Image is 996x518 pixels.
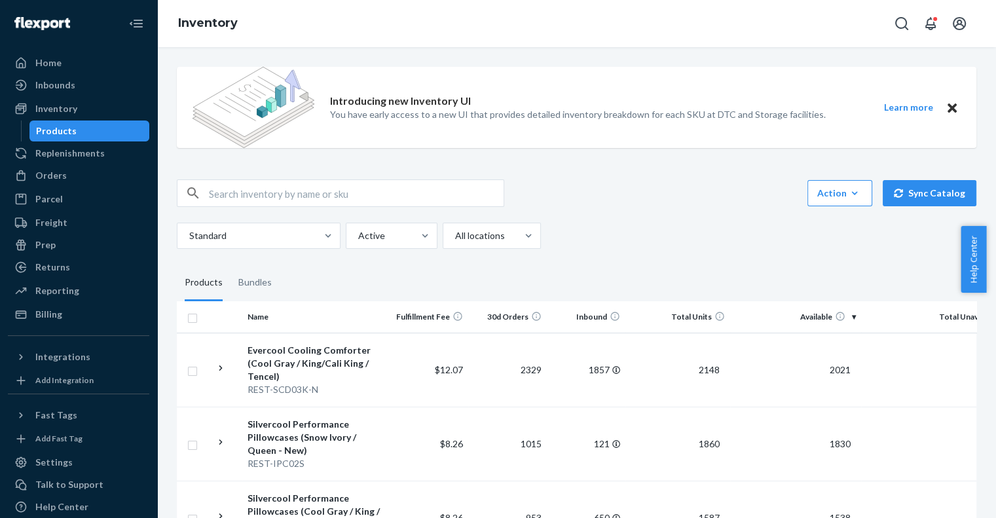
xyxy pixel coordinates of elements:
span: 2021 [824,364,856,375]
button: Sync Catalog [883,180,976,206]
a: Inventory [178,16,238,30]
th: Fulfillment Fee [390,301,468,333]
div: Add Fast Tag [35,433,83,444]
p: Introducing new Inventory UI [330,94,471,109]
a: Add Integration [8,373,149,388]
a: Reporting [8,280,149,301]
div: Products [185,265,223,301]
span: 1830 [824,438,856,449]
div: Add Integration [35,375,94,386]
div: Silvercool Performance Pillowcases (Snow Ivory / Queen - New) [248,418,384,457]
a: Prep [8,234,149,255]
a: Home [8,52,149,73]
a: Replenishments [8,143,149,164]
div: Inbounds [35,79,75,92]
span: 2148 [693,364,725,375]
input: Search inventory by name or sku [209,180,504,206]
div: Billing [35,308,62,321]
th: Total Units [625,301,730,333]
div: Bundles [238,265,272,301]
button: Learn more [876,100,941,116]
button: Fast Tags [8,405,149,426]
a: Parcel [8,189,149,210]
div: Inventory [35,102,77,115]
a: Freight [8,212,149,233]
input: Standard [188,229,189,242]
a: Help Center [8,496,149,517]
div: Talk to Support [35,478,103,491]
a: Settings [8,452,149,473]
div: REST-SCD03K-N [248,383,384,396]
div: Orders [35,169,67,182]
a: Orders [8,165,149,186]
button: Help Center [961,226,986,293]
div: Evercool Cooling Comforter (Cool Gray / King/Cali King / Tencel) [248,344,384,383]
button: Integrations [8,346,149,367]
a: Add Fast Tag [8,431,149,447]
button: Open Search Box [889,10,915,37]
div: Integrations [35,350,90,363]
ol: breadcrumbs [168,5,248,43]
th: Inbound [547,301,625,333]
td: 121 [547,407,625,481]
td: 1015 [468,407,547,481]
div: Freight [35,216,67,229]
input: Active [357,229,358,242]
div: REST-IPC02S [248,457,384,470]
div: Fast Tags [35,409,77,422]
a: Returns [8,257,149,278]
div: Settings [35,456,73,469]
div: Help Center [35,500,88,513]
th: 30d Orders [468,301,547,333]
button: Open notifications [917,10,944,37]
button: Open account menu [946,10,972,37]
img: new-reports-banner-icon.82668bd98b6a51aee86340f2a7b77ae3.png [193,67,314,148]
div: Reporting [35,284,79,297]
span: $12.07 [435,364,463,375]
div: Replenishments [35,147,105,160]
a: Inbounds [8,75,149,96]
div: Action [817,187,862,200]
div: Returns [35,261,70,274]
a: Inventory [8,98,149,119]
a: Talk to Support [8,474,149,495]
td: 1857 [547,333,625,407]
div: Home [35,56,62,69]
th: Available [730,301,861,333]
th: Name [242,301,390,333]
p: You have early access to a new UI that provides detailed inventory breakdown for each SKU at DTC ... [330,108,826,121]
span: $8.26 [440,438,463,449]
img: Flexport logo [14,17,70,30]
td: 2329 [468,333,547,407]
button: Close [944,100,961,116]
div: Parcel [35,193,63,206]
div: Products [36,124,77,138]
a: Products [29,120,150,141]
input: All locations [454,229,455,242]
span: 1860 [693,438,725,449]
button: Action [807,180,872,206]
button: Close Navigation [123,10,149,37]
div: Prep [35,238,56,251]
a: Billing [8,304,149,325]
